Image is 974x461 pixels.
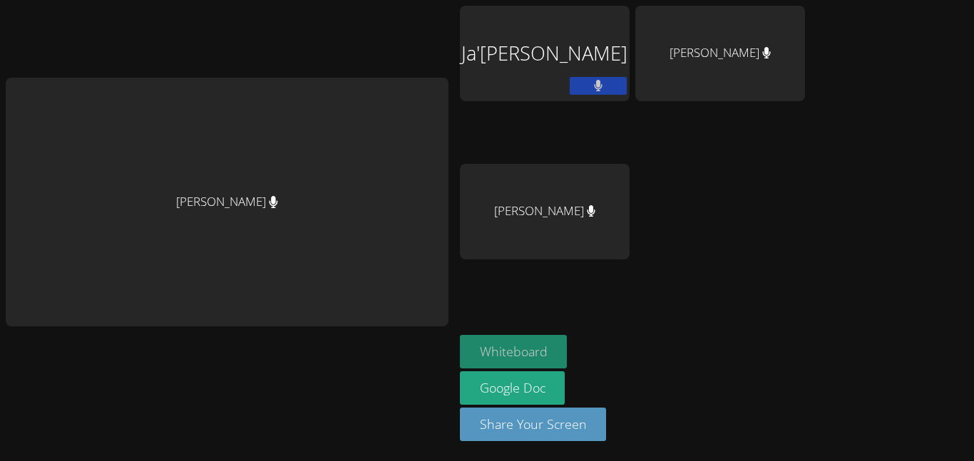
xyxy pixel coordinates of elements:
div: [PERSON_NAME] [635,6,805,101]
a: Google Doc [460,371,565,405]
div: Ja'[PERSON_NAME] [460,6,630,101]
button: Whiteboard [460,335,568,368]
button: Share Your Screen [460,408,607,441]
div: [PERSON_NAME] [460,164,630,259]
div: [PERSON_NAME] [6,78,448,326]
